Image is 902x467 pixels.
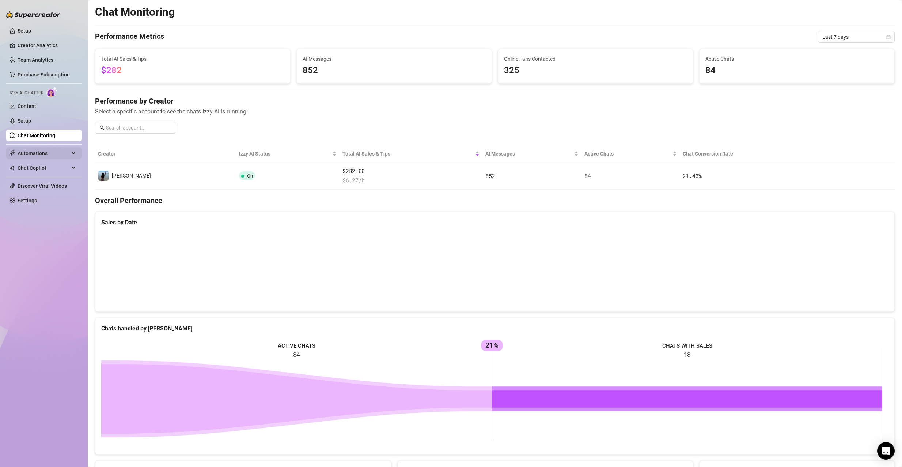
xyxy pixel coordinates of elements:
[18,118,31,124] a: Setup
[10,90,43,97] span: Izzy AI Chatter
[822,31,890,42] span: Last 7 days
[485,172,495,179] span: 852
[99,125,105,130] span: search
[95,145,236,162] th: Creator
[886,35,891,39] span: calendar
[101,65,122,75] span: $282
[342,167,480,176] span: $282.00
[504,55,687,63] span: Online Fans Contacted
[705,64,888,78] span: 84
[247,173,253,179] span: On
[821,173,826,178] span: right
[95,31,164,43] h4: Performance Metrics
[95,107,895,116] span: Select a specific account to see the chats Izzy AI is running.
[95,96,895,106] h4: Performance by Creator
[877,442,895,460] div: Open Intercom Messenger
[705,55,888,63] span: Active Chats
[340,145,482,162] th: Total AI Sales & Tips
[101,218,888,227] div: Sales by Date
[18,28,31,34] a: Setup
[18,72,70,78] a: Purchase Subscription
[106,124,172,132] input: Search account...
[342,176,480,185] span: $ 6.27 /h
[10,150,15,156] span: thunderbolt
[236,145,340,162] th: Izzy AI Status
[98,171,109,181] img: Nikki
[683,172,702,179] span: 21.43 %
[581,145,680,162] th: Active Chats
[18,162,69,174] span: Chat Copilot
[303,55,486,63] span: AI Messages
[504,64,687,78] span: 325
[239,150,331,158] span: Izzy AI Status
[18,103,36,109] a: Content
[485,150,573,158] span: AI Messages
[18,132,55,138] a: Chat Monitoring
[18,198,37,203] a: Settings
[482,145,581,162] th: AI Messages
[18,183,67,189] a: Discover Viral Videos
[342,150,474,158] span: Total AI Sales & Tips
[303,64,486,78] span: 852
[584,172,591,179] span: 84
[680,145,815,162] th: Chat Conversion Rate
[18,40,76,51] a: Creator Analytics
[101,324,888,333] div: Chats handled by [PERSON_NAME]
[95,195,895,206] h4: Overall Performance
[46,87,58,97] img: AI Chatter
[101,55,284,63] span: Total AI Sales & Tips
[18,57,53,63] a: Team Analytics
[818,170,829,182] button: right
[6,11,61,18] img: logo-BBDzfeDw.svg
[10,165,14,171] img: Chat Copilot
[584,150,671,158] span: Active Chats
[95,5,175,19] h2: Chat Monitoring
[112,173,151,179] span: [PERSON_NAME]
[18,147,69,159] span: Automations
